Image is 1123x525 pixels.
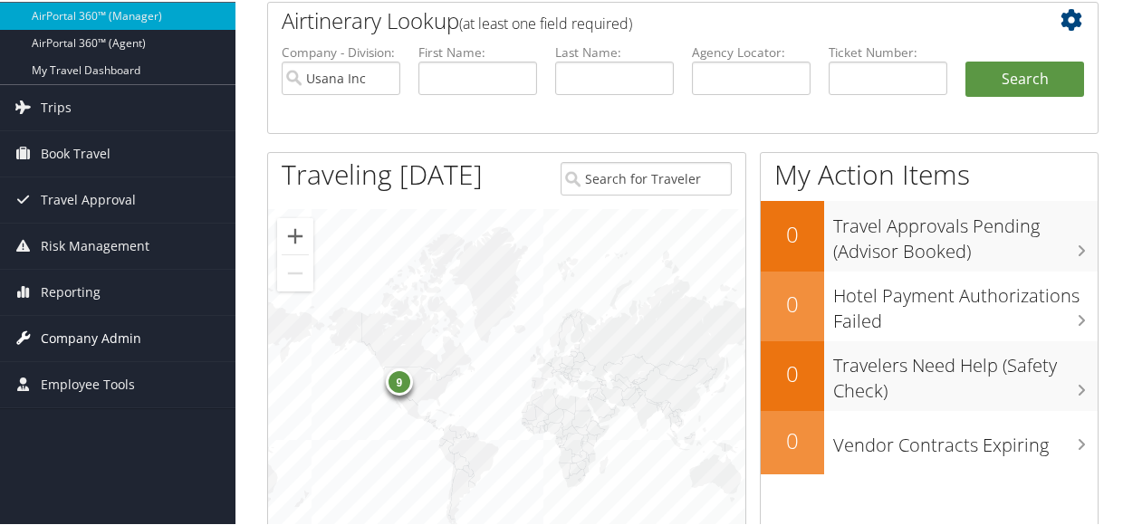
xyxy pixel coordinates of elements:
[833,342,1098,402] h3: Travelers Need Help (Safety Check)
[833,203,1098,262] h3: Travel Approvals Pending (Advisor Booked)
[41,360,135,406] span: Employee Tools
[761,287,824,318] h2: 0
[965,60,1084,96] button: Search
[459,12,632,32] span: (at least one field required)
[41,222,149,267] span: Risk Management
[277,216,313,253] button: Zoom in
[385,367,412,394] div: 9
[41,314,141,359] span: Company Admin
[761,357,824,387] h2: 0
[761,270,1098,339] a: 0Hotel Payment Authorizations Failed
[41,268,101,313] span: Reporting
[277,253,313,290] button: Zoom out
[282,42,400,60] label: Company - Division:
[282,4,1015,34] h2: Airtinerary Lookup
[833,272,1098,332] h3: Hotel Payment Authorizations Failed
[761,339,1098,409] a: 0Travelers Need Help (Safety Check)
[692,42,811,60] label: Agency Locator:
[282,154,483,192] h1: Traveling [DATE]
[555,42,674,60] label: Last Name:
[41,129,110,175] span: Book Travel
[761,409,1098,472] a: 0Vendor Contracts Expiring
[833,422,1098,456] h3: Vendor Contracts Expiring
[761,154,1098,192] h1: My Action Items
[829,42,947,60] label: Ticket Number:
[561,160,733,194] input: Search for Traveler
[761,217,824,248] h2: 0
[41,83,72,129] span: Trips
[761,199,1098,269] a: 0Travel Approvals Pending (Advisor Booked)
[761,424,824,454] h2: 0
[418,42,537,60] label: First Name:
[41,176,136,221] span: Travel Approval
